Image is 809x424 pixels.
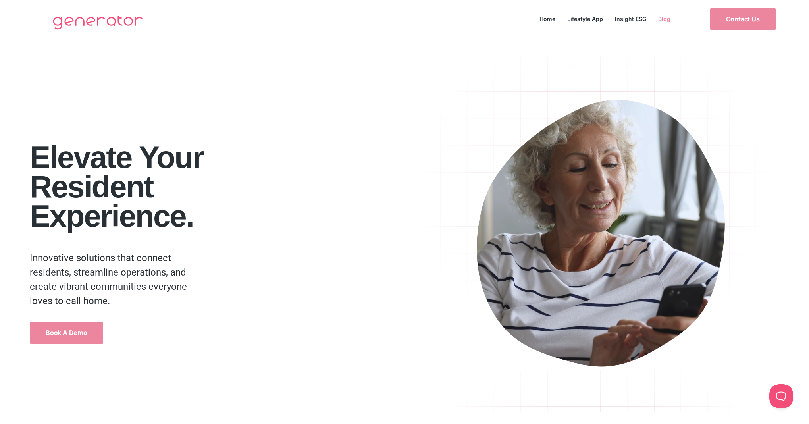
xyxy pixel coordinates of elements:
[30,143,414,231] h1: Elevate your Resident Experience.
[652,13,676,24] a: Blog
[30,251,191,308] p: Innovative solutions that connect residents, streamline operations, and create vibrant communitie...
[769,384,793,408] iframe: Toggle Customer Support
[710,8,776,30] a: Contact Us
[534,13,676,24] nav: Menu
[609,13,652,24] a: Insight ESG
[30,322,103,344] a: Book a Demo
[726,16,760,22] span: Contact Us
[561,13,609,24] a: Lifestyle App
[534,13,561,24] a: Home
[46,330,87,336] span: Book a Demo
